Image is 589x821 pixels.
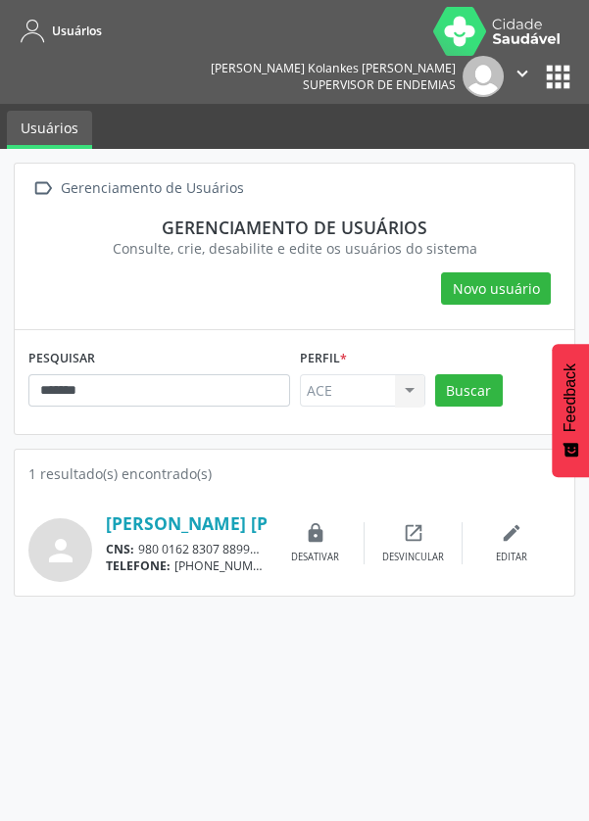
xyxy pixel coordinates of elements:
[300,344,347,374] label: Perfil
[42,238,547,259] div: Consulte, crie, desabilite e edite os usuários do sistema
[43,533,78,568] i: person
[211,60,456,76] div: [PERSON_NAME] Kolankes [PERSON_NAME]
[453,278,540,299] span: Novo usuário
[504,56,541,97] button: 
[303,76,456,93] span: Supervisor de Endemias
[106,541,267,557] div: 980 0162 8307 8899 083.938.656-70
[106,512,391,534] a: [PERSON_NAME] [PERSON_NAME]
[552,344,589,477] button: Feedback - Mostrar pesquisa
[512,63,533,84] i: 
[28,174,247,203] a:  Gerenciamento de Usuários
[28,174,57,203] i: 
[106,557,171,574] span: TELEFONE:
[7,111,92,149] a: Usuários
[501,522,522,544] i: edit
[52,23,102,39] span: Usuários
[28,463,561,484] div: 1 resultado(s) encontrado(s)
[28,344,95,374] label: PESQUISAR
[42,217,547,238] div: Gerenciamento de usuários
[382,551,444,564] div: Desvincular
[463,56,504,97] img: img
[441,272,551,306] button: Novo usuário
[264,541,290,557] span: CPF:
[291,551,339,564] div: Desativar
[403,522,424,544] i: open_in_new
[496,551,527,564] div: Editar
[106,557,267,574] div: [PHONE_NUMBER]
[305,522,326,544] i: lock
[435,374,503,408] button: Buscar
[14,15,102,47] a: Usuários
[106,541,134,557] span: CNS:
[57,174,247,203] div: Gerenciamento de Usuários
[541,60,575,94] button: apps
[562,363,579,432] span: Feedback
